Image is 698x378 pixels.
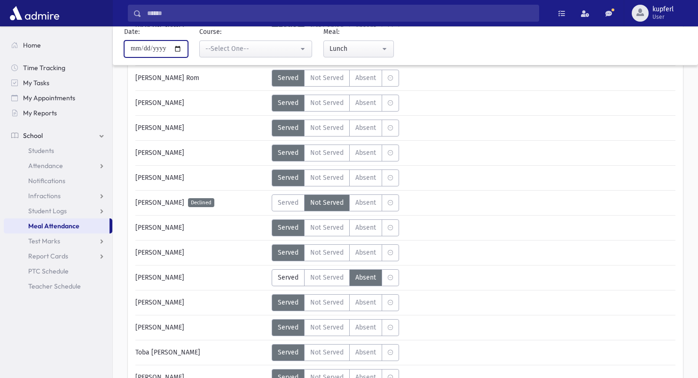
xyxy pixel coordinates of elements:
[4,158,112,173] a: Attendance
[355,173,376,183] span: Absent
[278,98,298,108] span: Served
[135,123,184,133] span: [PERSON_NAME]
[135,148,184,158] span: [PERSON_NAME]
[23,94,75,102] span: My Appointments
[278,347,298,357] span: Served
[4,203,112,218] a: Student Logs
[278,148,298,158] span: Served
[188,198,214,207] span: Declined
[329,44,380,54] div: Lunch
[272,244,399,261] div: MeaStatus
[310,173,344,183] span: Not Served
[135,248,184,257] span: [PERSON_NAME]
[23,79,49,87] span: My Tasks
[135,198,184,208] span: [PERSON_NAME]
[278,248,298,257] span: Served
[323,40,394,57] button: Lunch
[23,131,43,140] span: School
[4,233,112,249] a: Test Marks
[278,173,298,183] span: Served
[135,347,200,357] span: Toba [PERSON_NAME]
[272,95,399,112] div: MeaStatus
[355,322,376,332] span: Absent
[310,198,344,208] span: Not Served
[28,207,67,215] span: Student Logs
[8,4,62,23] img: AdmirePro
[4,75,112,90] a: My Tasks
[355,248,376,257] span: Absent
[272,120,399,137] div: MeaStatus
[355,198,376,208] span: Absent
[4,264,112,279] a: PTC Schedule
[205,44,298,54] div: --Select One--
[278,322,298,332] span: Served
[272,219,399,236] div: MeaStatus
[310,223,344,233] span: Not Served
[355,273,376,282] span: Absent
[135,73,199,83] span: [PERSON_NAME] Rom
[310,73,344,83] span: Not Served
[28,252,68,260] span: Report Cards
[272,145,399,161] div: MeaStatus
[28,222,79,230] span: Meal Attendance
[4,90,112,105] a: My Appointments
[135,273,184,282] span: [PERSON_NAME]
[124,27,140,37] label: Date:
[28,146,54,155] span: Students
[355,148,376,158] span: Absent
[272,194,399,211] div: MeaStatus
[272,344,399,361] div: MeaStatus
[310,148,344,158] span: Not Served
[135,322,184,332] span: [PERSON_NAME]
[4,188,112,203] a: Infractions
[28,161,63,170] span: Attendance
[4,105,112,121] a: My Reports
[4,143,112,158] a: Students
[4,60,112,75] a: Time Tracking
[199,27,221,37] label: Course:
[272,294,399,311] div: MeaStatus
[310,123,344,133] span: Not Served
[272,269,399,286] div: MeaStatus
[28,237,60,245] span: Test Marks
[28,282,81,290] span: Teacher Schedule
[4,218,110,233] a: Meal Attendance
[310,273,344,282] span: Not Served
[278,298,298,307] span: Served
[355,98,376,108] span: Absent
[4,128,112,143] a: School
[310,347,344,357] span: Not Served
[135,98,184,108] span: [PERSON_NAME]
[4,38,112,53] a: Home
[355,298,376,307] span: Absent
[28,267,69,275] span: PTC Schedule
[23,41,41,49] span: Home
[310,322,344,332] span: Not Served
[355,123,376,133] span: Absent
[278,123,298,133] span: Served
[4,279,112,294] a: Teacher Schedule
[272,169,399,186] div: MeaStatus
[141,5,539,22] input: Search
[199,40,312,57] button: --Select One--
[135,298,184,307] span: [PERSON_NAME]
[4,249,112,264] a: Report Cards
[310,298,344,307] span: Not Served
[23,64,65,72] span: Time Tracking
[278,198,298,208] span: Served
[310,98,344,108] span: Not Served
[135,173,184,183] span: [PERSON_NAME]
[278,223,298,233] span: Served
[355,223,376,233] span: Absent
[28,192,61,200] span: Infractions
[652,13,674,21] span: User
[652,6,674,13] span: kupferl
[310,248,344,257] span: Not Served
[323,27,339,37] label: Meal:
[23,109,57,117] span: My Reports
[278,273,298,282] span: Served
[28,177,65,185] span: Notifications
[278,73,298,83] span: Served
[135,223,184,233] span: [PERSON_NAME]
[272,319,399,336] div: MeaStatus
